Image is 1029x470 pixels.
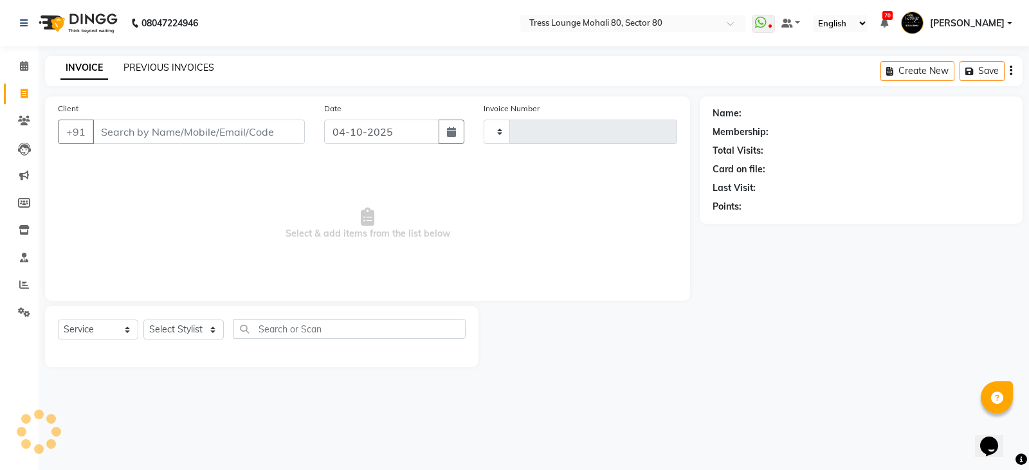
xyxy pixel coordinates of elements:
div: Card on file: [713,163,765,176]
label: Client [58,103,78,114]
span: [PERSON_NAME] [930,17,1005,30]
input: Search or Scan [233,319,466,339]
b: 08047224946 [141,5,198,41]
img: logo [33,5,121,41]
a: INVOICE [60,57,108,80]
img: Pardeep [901,12,924,34]
button: Create New [880,61,954,81]
div: Points: [713,200,742,213]
div: Name: [713,107,742,120]
label: Invoice Number [484,103,540,114]
div: Total Visits: [713,144,763,158]
button: +91 [58,120,94,144]
div: Membership: [713,125,769,139]
a: PREVIOUS INVOICES [123,62,214,73]
div: Last Visit: [713,181,756,195]
input: Search by Name/Mobile/Email/Code [93,120,305,144]
span: Select & add items from the list below [58,159,677,288]
a: 70 [880,17,888,29]
span: 70 [882,11,893,20]
label: Date [324,103,341,114]
iframe: chat widget [975,419,1016,457]
button: Save [960,61,1005,81]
